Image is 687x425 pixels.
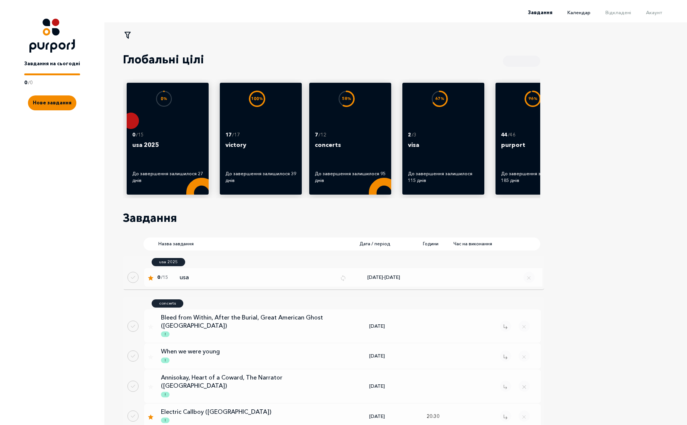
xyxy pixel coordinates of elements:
[180,273,334,282] p: usa
[159,300,176,306] p: concerts
[500,350,511,362] button: Remove task
[225,140,296,159] p: victory
[342,96,351,101] text: 58 %
[127,350,139,362] button: Done task
[165,332,166,337] p: !
[153,373,340,399] a: Annisokay, Heart of a Coward, The Narrator ([GEOGRAPHIC_DATA])!
[519,381,530,392] button: Close popup
[152,258,185,266] a: usa 2025
[501,88,572,188] a: 96%44 /46purportДо завершення залишилося 185 днів
[161,373,329,390] p: Annisokay, Heart of a Coward, The Narrator ([GEOGRAPHIC_DATA])
[340,322,414,330] div: [DATE]
[631,9,662,15] a: Акаунт
[408,131,411,139] p: 2
[528,96,538,101] text: 96 %
[453,240,492,247] span: Час на виконання
[225,170,296,184] div: До завершення залишилося 39 днів
[315,88,386,188] a: 58%7 /12concertsДо завершення залишилося 95 днів
[315,140,386,159] p: concerts
[165,358,166,363] p: !
[158,240,337,247] span: Назва завдання
[553,9,591,15] a: Календар
[132,88,203,188] a: 0%0 /15usa 2025До завершення залишилося 27 днів
[157,274,160,281] span: 0
[123,51,204,68] p: Глобальні цілі
[24,60,80,67] p: Завдання на сьогодні
[161,407,329,416] p: Electric Callboy ([GEOGRAPHIC_DATA])
[340,382,414,390] div: [DATE]
[315,131,318,139] p: 7
[360,240,397,247] span: Дата / період
[127,381,139,392] button: Done task
[319,131,326,139] p: / 12
[153,407,340,425] a: Electric Callboy ([GEOGRAPHIC_DATA])!
[127,272,139,283] button: Done regular task
[315,170,386,184] div: До завершення залишилося 95 днів
[435,96,444,101] text: 67 %
[28,86,76,110] a: Create new task
[500,321,511,332] button: Remove task
[503,56,540,67] button: Show all goals
[159,259,178,265] p: usa 2025
[340,275,346,281] img: Repeat icon
[519,321,530,332] button: Close popup
[161,313,329,330] p: Bleed from Within, After the Burial, Great American Ghost ([GEOGRAPHIC_DATA])
[127,321,139,332] button: Done task
[132,170,203,184] div: До завершення залишилося 27 днів
[605,9,631,15] span: Відкладені
[501,170,572,184] div: До завершення залишилося 185 днів
[412,131,417,139] p: / 3
[153,347,340,365] a: When we were young!
[33,100,72,106] span: Нове завдання
[340,352,414,360] div: [DATE]
[346,274,421,281] div: [DATE] - [DATE]
[161,96,167,101] text: 0 %
[408,140,479,159] p: visa
[646,9,662,15] span: Акаунт
[523,272,535,283] button: Remove regular task
[30,79,33,86] p: 0
[340,413,414,420] div: [DATE]
[500,410,511,422] button: Remove task
[251,96,263,101] text: 100 %
[528,9,553,15] span: Завдання
[508,131,516,139] p: / 46
[161,347,329,355] p: When we were young
[501,131,507,139] p: 44
[408,170,479,184] div: До завершення залишилося 115 днів
[28,79,30,86] p: /
[408,88,479,188] a: 67%2 /3visaДо завершення залишилося 115 днів
[519,350,530,362] button: Close popup
[24,53,80,86] a: Завдання на сьогодні0/0
[24,79,27,86] p: 0
[153,313,340,339] a: Bleed from Within, After the Burial, Great American Ghost ([GEOGRAPHIC_DATA])!
[513,9,553,15] a: Завдання
[423,240,439,247] span: Години
[123,210,177,226] p: Завдання
[127,410,139,422] button: Done task
[28,95,76,110] button: Create new task
[225,88,296,188] a: 100%17 /17victoryДо завершення залишилося 39 днів
[152,299,183,308] a: concerts
[161,274,168,281] span: / 15
[519,410,530,422] button: Close popup
[132,131,135,139] p: 0
[225,131,231,139] p: 17
[165,418,166,423] p: !
[165,392,166,397] p: !
[414,413,452,420] div: 20:30
[591,9,631,15] a: Відкладені
[29,19,75,53] img: Logo icon
[567,9,591,15] span: Календар
[136,131,144,139] p: / 15
[232,131,240,139] p: / 17
[500,381,511,392] button: Remove task
[501,140,572,159] p: purport
[176,273,346,282] a: usaRepeat icon
[132,140,203,159] p: usa 2025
